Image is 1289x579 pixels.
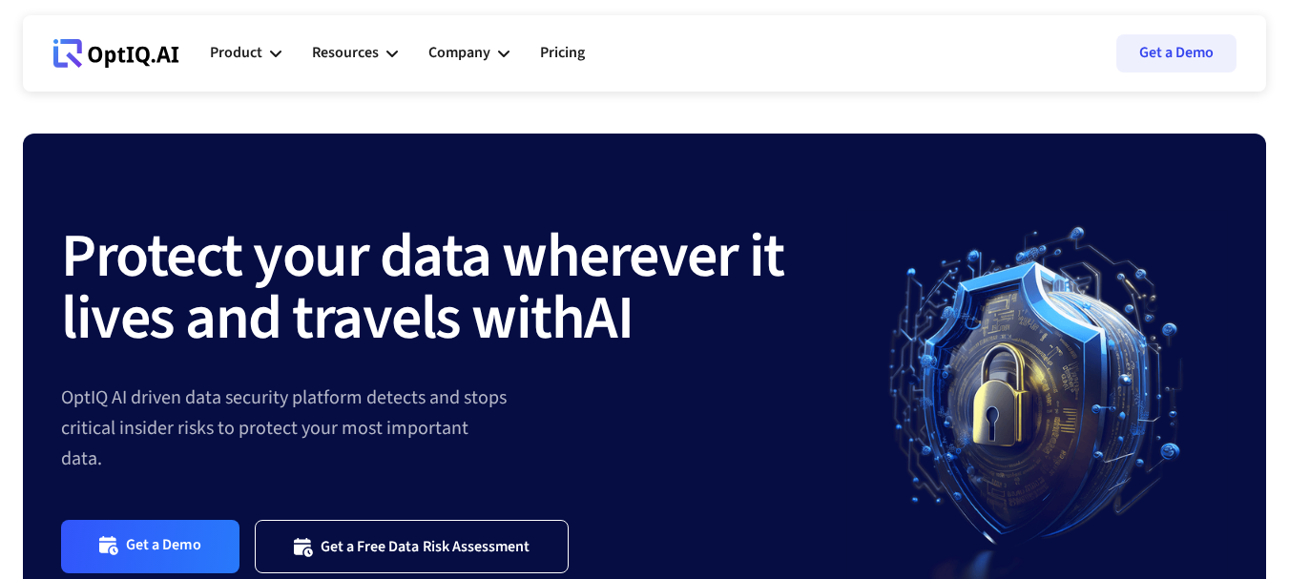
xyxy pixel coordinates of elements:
[61,213,784,362] strong: Protect your data wherever it lives and travels with
[321,537,530,556] div: Get a Free Data Risk Assessment
[255,520,570,572] a: Get a Free Data Risk Assessment
[61,520,239,572] a: Get a Demo
[126,535,201,557] div: Get a Demo
[584,275,633,362] strong: AI
[53,67,54,68] div: Webflow Homepage
[312,40,379,66] div: Resources
[540,25,585,82] a: Pricing
[428,25,509,82] div: Company
[428,40,490,66] div: Company
[312,25,398,82] div: Resources
[61,383,846,474] div: OptIQ AI driven data security platform detects and stops critical insider risks to protect your m...
[53,25,179,82] a: Webflow Homepage
[1116,34,1237,72] a: Get a Demo
[210,40,262,66] div: Product
[210,25,281,82] div: Product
